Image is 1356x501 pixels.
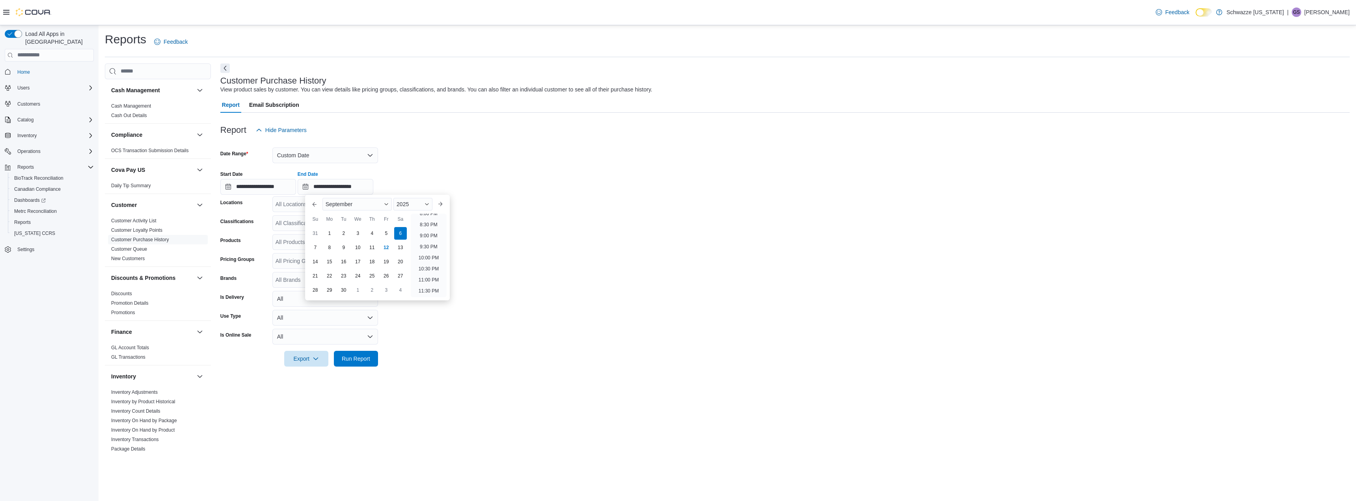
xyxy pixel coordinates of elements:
[220,294,244,300] label: Is Delivery
[111,227,162,233] a: Customer Loyalty Points
[111,183,151,188] a: Daily Tip Summary
[14,175,63,181] span: BioTrack Reconciliation
[272,291,378,307] button: All
[111,389,158,395] a: Inventory Adjustments
[111,112,147,119] span: Cash Out Details
[17,246,34,253] span: Settings
[220,179,296,195] input: Press the down key to open a popover containing a calendar.
[11,196,49,205] a: Dashboards
[2,162,97,173] button: Reports
[195,200,205,210] button: Customer
[284,351,328,367] button: Export
[16,8,51,16] img: Cova
[14,244,94,254] span: Settings
[309,255,322,268] div: day-14
[8,217,97,228] button: Reports
[220,63,230,73] button: Next
[111,291,132,296] a: Discounts
[14,131,94,140] span: Inventory
[14,245,37,254] a: Settings
[111,354,145,360] span: GL Transactions
[111,328,132,336] h3: Finance
[14,208,57,214] span: Metrc Reconciliation
[11,218,94,227] span: Reports
[111,113,147,118] a: Cash Out Details
[1153,4,1192,20] a: Feedback
[222,97,240,113] span: Report
[415,275,442,285] li: 11:00 PM
[366,270,378,282] div: day-25
[8,173,97,184] button: BioTrack Reconciliation
[14,99,43,109] a: Customers
[195,372,205,381] button: Inventory
[220,275,237,281] label: Brands
[111,246,147,252] a: Customer Queue
[195,86,205,95] button: Cash Management
[308,226,408,297] div: September, 2025
[105,146,211,158] div: Compliance
[11,229,94,238] span: Washington CCRS
[393,198,432,210] div: Button. Open the year selector. 2025 is currently selected.
[380,227,393,240] div: day-5
[394,270,407,282] div: day-27
[417,242,441,251] li: 9:30 PM
[434,198,447,210] button: Next month
[2,82,97,93] button: Users
[337,213,350,225] div: Tu
[22,30,94,46] span: Load All Apps in [GEOGRAPHIC_DATA]
[337,227,350,240] div: day-2
[309,213,322,225] div: Su
[14,67,33,77] a: Home
[111,237,169,243] span: Customer Purchase History
[337,255,350,268] div: day-16
[111,446,145,452] a: Package Details
[14,83,33,93] button: Users
[220,237,241,244] label: Products
[272,310,378,326] button: All
[111,86,194,94] button: Cash Management
[8,184,97,195] button: Canadian Compliance
[380,255,393,268] div: day-19
[111,201,194,209] button: Customer
[337,270,350,282] div: day-23
[105,101,211,123] div: Cash Management
[352,213,364,225] div: We
[111,372,194,380] button: Inventory
[220,313,241,319] label: Use Type
[111,418,177,423] a: Inventory On Hand by Package
[11,207,60,216] a: Metrc Reconciliation
[11,173,94,183] span: BioTrack Reconciliation
[14,131,40,140] button: Inventory
[1304,7,1350,17] p: [PERSON_NAME]
[337,241,350,254] div: day-9
[111,256,145,261] a: New Customers
[309,241,322,254] div: day-7
[366,227,378,240] div: day-4
[17,101,40,107] span: Customers
[8,228,97,239] button: [US_STATE] CCRS
[14,115,94,125] span: Catalog
[220,151,248,157] label: Date Range
[111,389,158,395] span: Inventory Adjustments
[17,69,30,75] span: Home
[265,126,307,134] span: Hide Parameters
[11,196,94,205] span: Dashboards
[111,103,151,109] a: Cash Management
[111,417,177,424] span: Inventory On Hand by Package
[111,131,194,139] button: Compliance
[111,274,175,282] h3: Discounts & Promotions
[111,427,175,433] a: Inventory On Hand by Product
[220,86,652,94] div: View product sales by customer. You can view details like pricing groups, classifications, and br...
[380,284,393,296] div: day-3
[1226,7,1284,17] p: Schwazze [US_STATE]
[14,197,46,203] span: Dashboards
[2,66,97,78] button: Home
[11,184,94,194] span: Canadian Compliance
[111,310,135,315] a: Promotions
[417,220,441,229] li: 8:30 PM
[195,273,205,283] button: Discounts & Promotions
[11,218,34,227] a: Reports
[1196,8,1212,17] input: Dark Mode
